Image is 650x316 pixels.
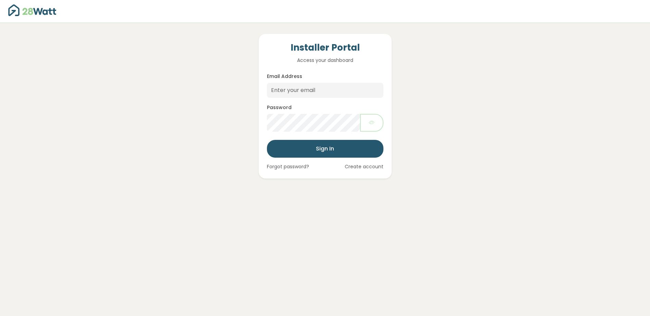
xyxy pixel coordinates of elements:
a: Forgot password? [267,163,309,170]
button: Show password [360,114,383,132]
p: Access your dashboard [267,56,383,64]
label: Password [267,104,292,111]
img: 28Watt [8,4,56,16]
label: Email Address [267,73,302,80]
button: Sign In [267,140,383,158]
input: Enter your email [267,83,383,98]
h4: Installer Portal [267,42,383,54]
a: Create account [345,163,383,170]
